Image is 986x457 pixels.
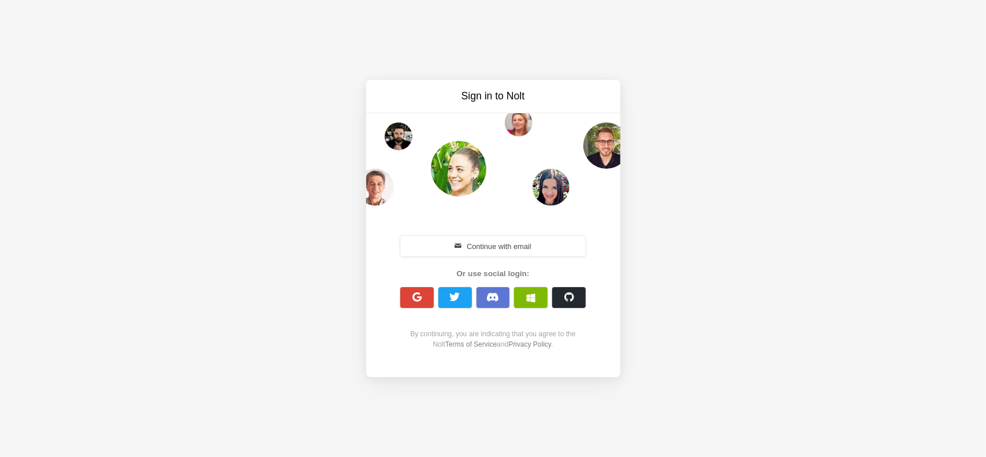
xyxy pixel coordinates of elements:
[394,329,593,350] div: By continuing, you are indicating that you agree to the Nolt and .
[445,340,497,348] a: Terms of Service
[400,236,586,257] button: Continue with email
[396,89,590,103] h3: Sign in to Nolt
[508,340,551,348] a: Privacy Policy
[394,268,593,280] div: Or use social login:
